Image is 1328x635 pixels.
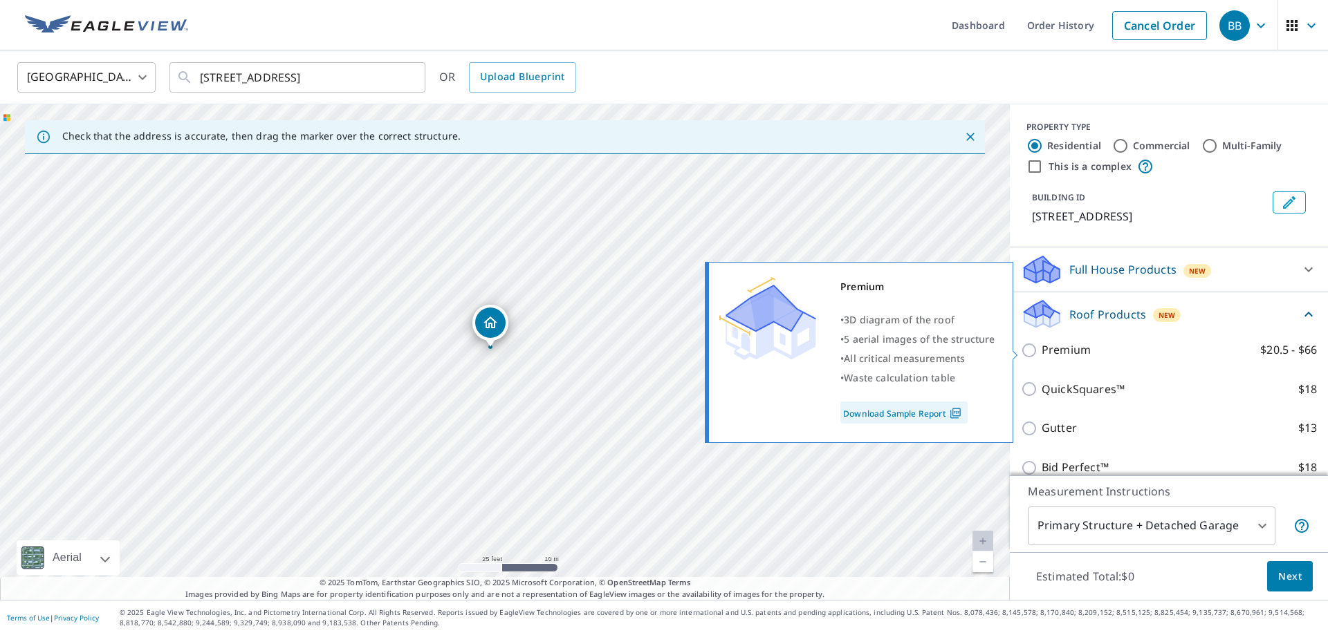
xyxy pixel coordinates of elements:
[1273,191,1306,214] button: Edit building 1
[54,613,99,623] a: Privacy Policy
[1069,306,1146,323] p: Roof Products
[840,349,995,368] div: •
[840,401,968,424] a: Download Sample Report
[17,540,120,575] div: Aerial
[1189,265,1206,276] span: New
[1219,10,1250,41] div: BB
[200,58,397,97] input: Search by address or latitude-longitude
[844,332,995,345] span: 5 aerial images of the structure
[946,407,965,419] img: Pdf Icon
[1047,139,1101,153] label: Residential
[1042,341,1091,359] p: Premium
[1298,381,1317,398] p: $18
[840,277,995,296] div: Premium
[1293,518,1310,534] span: Your report will include the primary structure and a detached garage if one exists.
[1159,310,1176,321] span: New
[1069,261,1177,278] p: Full House Products
[1021,253,1317,286] div: Full House ProductsNew
[1032,208,1267,225] p: [STREET_ADDRESS]
[1042,459,1109,476] p: Bid Perfect™
[1049,160,1132,173] label: This is a complex
[1298,459,1317,476] p: $18
[1026,121,1311,133] div: PROPERTY TYPE
[1025,561,1145,591] p: Estimated Total: $0
[1298,419,1317,437] p: $13
[1042,381,1125,398] p: QuickSquares™
[472,305,508,348] div: Dropped pin, building 1, Residential property, 24946 Danafir Dana Point, CA 92629
[320,577,691,589] span: © 2025 TomTom, Earthstar Geographics SIO, © 2025 Microsoft Corporation, ©
[972,551,993,572] a: Current Level 20, Zoom Out
[25,15,188,36] img: EV Logo
[1222,139,1282,153] label: Multi-Family
[719,277,816,360] img: Premium
[668,577,691,587] a: Terms
[972,531,993,551] a: Current Level 20, Zoom In Disabled
[1260,341,1317,359] p: $20.5 - $66
[7,613,50,623] a: Terms of Use
[1028,506,1275,545] div: Primary Structure + Detached Garage
[1028,483,1310,500] p: Measurement Instructions
[844,352,965,365] span: All critical measurements
[844,313,954,326] span: 3D diagram of the roof
[840,310,995,330] div: •
[961,128,979,146] button: Close
[17,58,156,97] div: [GEOGRAPHIC_DATA]
[62,130,461,142] p: Check that the address is accurate, then drag the marker over the correct structure.
[120,607,1321,628] p: © 2025 Eagle View Technologies, Inc. and Pictometry International Corp. All Rights Reserved. Repo...
[1032,191,1085,203] p: BUILDING ID
[1267,561,1313,592] button: Next
[7,614,99,622] p: |
[844,371,955,384] span: Waste calculation table
[1021,298,1317,330] div: Roof ProductsNew
[1133,139,1190,153] label: Commercial
[469,62,575,93] a: Upload Blueprint
[1278,568,1302,585] span: Next
[840,368,995,388] div: •
[439,62,576,93] div: OR
[48,540,86,575] div: Aerial
[840,330,995,349] div: •
[607,577,665,587] a: OpenStreetMap
[1112,11,1207,40] a: Cancel Order
[480,68,564,86] span: Upload Blueprint
[1042,419,1077,437] p: Gutter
